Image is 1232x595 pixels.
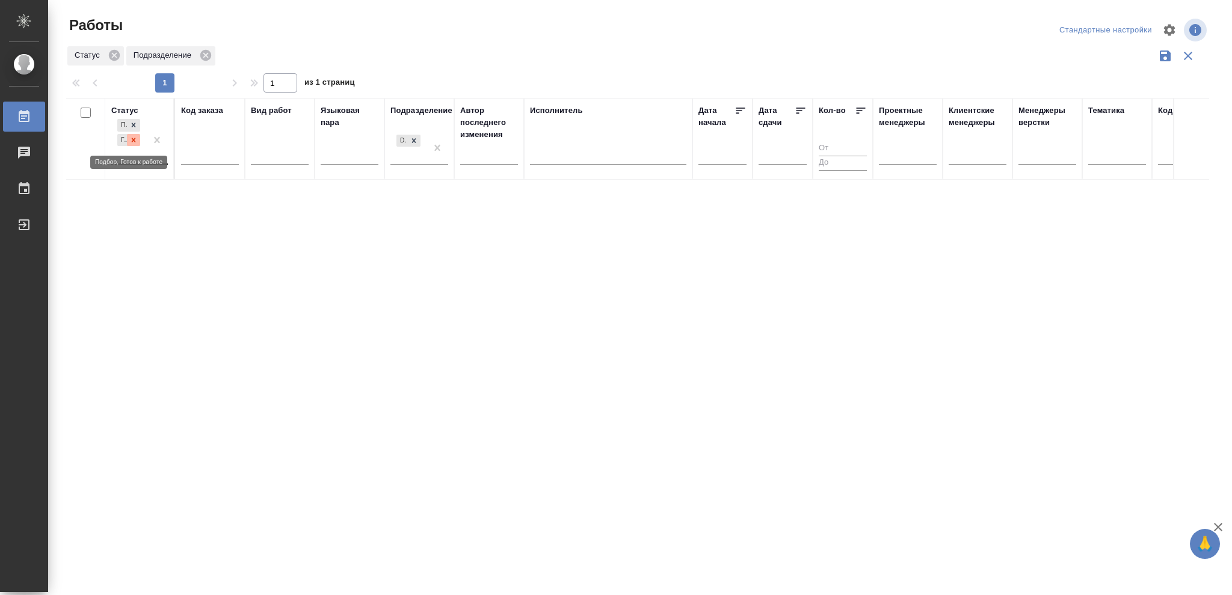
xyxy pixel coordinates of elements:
input: До [819,156,867,171]
span: Посмотреть информацию [1184,19,1209,41]
div: Код работы [1158,105,1204,117]
div: Подбор [117,119,127,132]
input: От [819,141,867,156]
div: Проектные менеджеры [879,105,937,129]
div: Автор последнего изменения [460,105,518,141]
div: Языковая пара [321,105,378,129]
div: Клиентские менеджеры [949,105,1006,129]
span: Работы [66,16,123,35]
button: 🙏 [1190,529,1220,559]
div: Кол-во [819,105,846,117]
div: Дата начала [698,105,735,129]
div: Вид работ [251,105,292,117]
div: Исполнитель [530,105,583,117]
div: Статус [111,105,138,117]
span: из 1 страниц [304,75,355,93]
div: split button [1056,21,1155,40]
span: Настроить таблицу [1155,16,1184,44]
div: Дата сдачи [759,105,795,129]
div: Код заказа [181,105,223,117]
button: Сохранить фильтры [1154,44,1177,67]
div: DTPlight [396,135,407,147]
p: Подразделение [134,49,196,61]
div: Готов к работе [117,134,127,147]
div: Подразделение [390,105,452,117]
div: DTPlight [395,133,422,148]
span: 🙏 [1195,531,1215,557]
div: Менеджеры верстки [1018,105,1076,129]
button: Сбросить фильтры [1177,44,1200,67]
p: Статус [75,49,104,61]
div: Статус [67,46,124,66]
div: Тематика [1088,105,1124,117]
div: Подразделение [126,46,215,66]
